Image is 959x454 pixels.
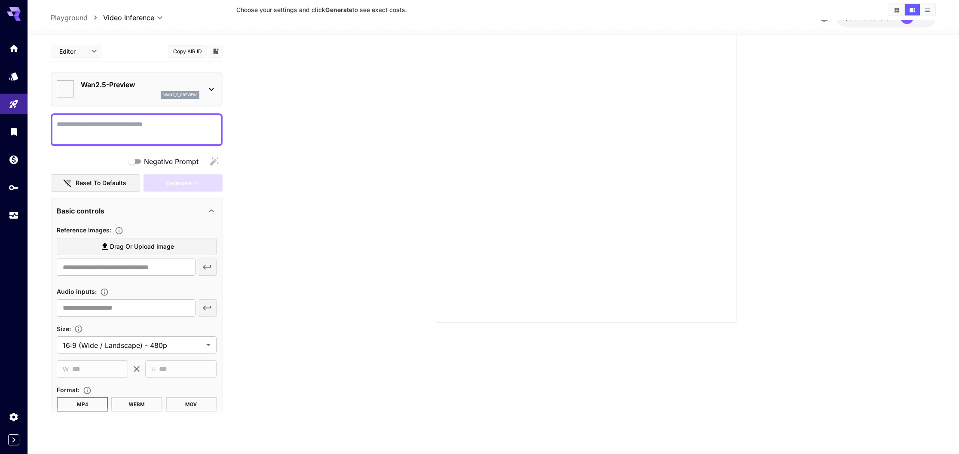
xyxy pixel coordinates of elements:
span: Drag or upload image [110,241,174,252]
button: Adjust the dimensions of the generated image by specifying its width and height in pixels, or sel... [71,325,86,333]
button: Expand sidebar [8,434,19,445]
div: Show media in grid viewShow media in video viewShow media in list view [889,3,936,16]
span: H [151,364,156,374]
button: Show media in list view [920,4,935,15]
p: Basic controls [57,206,104,216]
span: 16:9 (Wide / Landscape) - 480p [63,340,203,350]
span: W [63,364,69,374]
span: Choose your settings and click to see exact costs. [236,6,407,13]
div: Home [9,43,19,54]
a: Playground [51,12,88,23]
div: Settings [9,411,19,422]
div: Playground [9,99,19,110]
label: Drag or upload image [57,238,217,256]
span: Editor [59,47,86,56]
button: WEBM [111,397,162,412]
button: Show media in video view [905,4,920,15]
span: Reference Images : [57,226,111,234]
button: Choose the file format for the output video. [79,386,95,395]
div: Models [9,71,19,82]
button: MOV [166,397,217,412]
p: wan2_5_preview [163,92,197,98]
button: Reset to defaults [51,174,140,192]
div: Please add a prompt with at least 3 characters [144,174,223,192]
button: Copy AIR ID [168,45,207,58]
span: Negative Prompt [144,156,199,167]
div: API Keys [9,182,19,193]
p: Wan2.5-Preview [81,79,199,90]
button: MP4 [57,397,108,412]
div: Usage [9,210,19,221]
span: Size : [57,325,71,332]
button: Upload a reference image to guide the result. Supported formats: MP4, WEBM and MOV. [111,226,127,235]
div: Wallet [9,154,19,165]
span: credits left [864,14,894,21]
button: Add to library [212,46,220,56]
button: Upload an audio file. Supported formats: .mp3, .wav, .flac, .aac, .ogg, .m4a, .wma [97,288,112,296]
div: Wan2.5-Previewwan2_5_preview [57,76,217,102]
span: $5.93 [845,14,864,21]
span: Audio inputs : [57,288,97,295]
nav: breadcrumb [51,12,103,23]
div: Library [9,126,19,137]
b: Generate [325,6,352,13]
div: Basic controls [57,201,217,221]
button: Show media in grid view [889,4,904,15]
span: Video Inference [103,12,154,23]
span: Format : [57,386,79,393]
